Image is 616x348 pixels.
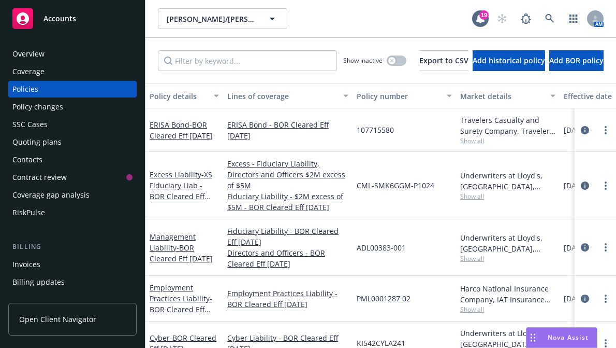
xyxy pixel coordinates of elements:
a: Start snowing [492,8,512,29]
span: Add BOR policy [549,55,604,65]
div: Overview [12,46,45,62]
a: Invoices [8,256,137,273]
a: ERISA Bond [150,120,213,141]
input: Filter by keyword... [158,50,337,71]
span: Show inactive [343,56,383,65]
span: Accounts [43,15,76,23]
span: [DATE] [564,180,587,191]
a: RiskPulse [8,204,137,221]
span: Show all [460,136,555,145]
div: Contract review [12,169,67,186]
a: Contacts [8,151,137,168]
div: Invoices [12,256,40,273]
span: Add historical policy [473,55,545,65]
a: circleInformation [579,293,591,305]
a: Policy changes [8,99,137,115]
span: PML0001287 02 [357,293,410,304]
a: Excess Liability [150,170,212,212]
span: Show all [460,254,555,263]
button: Lines of coverage [223,83,353,108]
div: Coverage [12,63,45,80]
a: Excess - Fiduciary Liability, Directors and Officers $2M excess of $5M [227,158,348,191]
button: Policy number [353,83,456,108]
div: Policy details [150,91,208,102]
a: Management Liability [150,232,213,263]
a: circleInformation [579,124,591,136]
a: Directors and Officers - BOR Cleared Eff [DATE] [227,247,348,269]
button: Policy details [145,83,223,108]
span: - BOR Cleared Eff [DATE] [150,294,212,325]
a: Contract review [8,169,137,186]
div: Coverage gap analysis [12,187,90,203]
a: more [599,241,612,254]
a: Fiduciary Liability - $2M excess of $5M - BOR Cleared Eff [DATE] [227,191,348,213]
a: Accounts [8,4,137,33]
button: Nova Assist [526,327,597,348]
div: Quoting plans [12,134,62,150]
a: Quoting plans [8,134,137,150]
div: 19 [479,10,489,20]
div: Lines of coverage [227,91,337,102]
a: more [599,293,612,305]
div: Account charges [12,291,70,308]
span: Show all [460,305,555,314]
a: Coverage [8,63,137,80]
div: Drag to move [526,328,539,347]
a: SSC Cases [8,116,137,133]
a: Employment Practices Liability [150,283,212,325]
div: Billing [8,242,137,252]
a: Fiduciary Liability - BOR Cleared Eff [DATE] [227,226,348,247]
span: [DATE] [564,293,587,304]
button: Add historical policy [473,50,545,71]
div: Underwriters at Lloyd's, [GEOGRAPHIC_DATA], [PERSON_NAME] of [GEOGRAPHIC_DATA] [460,170,555,192]
div: Underwriters at Lloyd's, [GEOGRAPHIC_DATA], [PERSON_NAME] of [GEOGRAPHIC_DATA] [460,232,555,254]
span: Open Client Navigator [19,314,96,325]
div: RiskPulse [12,204,45,221]
div: Policies [12,81,38,98]
a: Search [539,8,560,29]
span: Nova Assist [548,333,589,342]
a: more [599,179,612,192]
span: Show all [460,192,555,201]
a: ERISA Bond - BOR Cleared Eff [DATE] [227,119,348,141]
a: Billing updates [8,274,137,290]
div: Travelers Casualty and Surety Company, Travelers Insurance [460,115,555,136]
div: Billing updates [12,274,65,290]
span: 107715580 [357,124,394,135]
div: Policy changes [12,99,63,115]
button: [PERSON_NAME]/[PERSON_NAME] Construction, Inc. [158,8,287,29]
span: [DATE] [564,124,587,135]
span: CML-SMK6GGM-P1024 [357,180,434,191]
a: Coverage gap analysis [8,187,137,203]
span: - XS Fiduciary Liab - BOR Cleared Eff [DATE] [150,170,212,212]
span: [PERSON_NAME]/[PERSON_NAME] Construction, Inc. [167,13,256,24]
span: [DATE] [564,242,587,253]
span: - BOR Cleared Eff [DATE] [150,120,213,141]
div: Market details [460,91,544,102]
a: Switch app [563,8,584,29]
span: - BOR Cleared Eff [DATE] [150,243,213,263]
div: SSC Cases [12,116,48,133]
a: circleInformation [579,241,591,254]
a: more [599,124,612,136]
a: Policies [8,81,137,98]
a: Account charges [8,291,137,308]
button: Export to CSV [419,50,468,71]
div: Contacts [12,151,42,168]
a: Report a Bug [516,8,536,29]
span: ADL00383-001 [357,242,406,253]
button: Add BOR policy [549,50,604,71]
div: Policy number [357,91,441,102]
a: circleInformation [579,179,591,192]
a: Employment Practices Liability - BOR Cleared Eff [DATE] [227,288,348,310]
span: Export to CSV [419,55,468,65]
div: Harco National Insurance Company, IAT Insurance Group, Brown & Riding Insurance Services, Inc. [460,283,555,305]
button: Market details [456,83,560,108]
a: Overview [8,46,137,62]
